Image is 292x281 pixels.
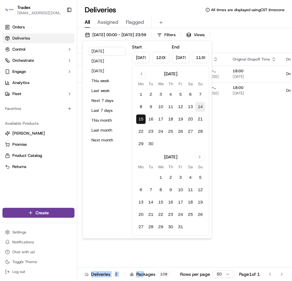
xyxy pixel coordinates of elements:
[2,238,74,246] button: Notifications
[136,90,146,99] button: 1
[146,197,156,207] button: 14
[166,210,176,220] button: 23
[146,102,156,112] button: 9
[146,114,156,124] button: 16
[176,127,185,136] button: 26
[195,90,205,99] button: 7
[184,31,207,39] button: Views
[6,90,11,95] div: 📗
[21,65,78,70] div: We're available if you need us!
[5,142,72,147] a: Promise
[97,19,118,26] span: Assigned
[195,114,205,124] button: 21
[126,19,144,26] span: Flagged
[156,114,166,124] button: 17
[233,69,276,73] span: 18:00
[185,81,195,87] th: Saturday
[132,52,150,63] input: Date
[166,114,176,124] button: 18
[2,162,74,172] button: Returns
[185,127,195,136] button: 27
[185,102,195,112] button: 13
[166,81,176,87] th: Thursday
[58,90,99,96] span: API Documentation
[136,81,146,87] th: Monday
[176,222,185,232] button: 31
[6,6,19,19] img: Nash
[12,90,47,96] span: Knowledge Base
[2,267,74,276] button: Log out
[136,164,146,170] th: Monday
[146,90,156,99] button: 2
[195,164,205,170] th: Sunday
[176,164,185,170] th: Friday
[2,258,74,266] button: Toggle Theme
[89,77,126,85] button: This week
[12,164,26,170] span: Returns
[2,33,74,43] a: Deliveries
[195,81,205,87] th: Sunday
[136,102,146,112] button: 8
[17,10,61,15] span: [EMAIL_ADDRESS][DOMAIN_NAME]
[2,140,74,149] button: Promise
[136,222,146,232] button: 27
[2,78,74,88] a: Analytics
[166,90,176,99] button: 4
[17,4,31,10] span: Tradex
[12,91,21,97] span: Fleet
[185,90,195,99] button: 6
[233,57,270,62] span: Original Dropoff Time
[12,69,26,74] span: Engage
[146,164,156,170] th: Tuesday
[52,90,57,95] div: 💻
[89,96,126,105] button: Next 7 days
[185,197,195,207] button: 18
[166,127,176,136] button: 25
[158,271,170,277] div: 108
[12,36,30,41] span: Deliveries
[166,173,176,182] button: 2
[12,230,26,235] span: Settings
[156,127,166,136] button: 24
[185,210,195,220] button: 25
[146,210,156,220] button: 21
[172,44,179,50] label: End
[195,153,204,161] button: Go to next month
[195,185,205,195] button: 12
[195,127,205,136] button: 28
[89,67,126,75] button: [DATE]
[164,154,177,160] div: [DATE]
[16,40,111,46] input: Got a question? Start typing here...
[146,139,156,149] button: 30
[136,210,146,220] button: 20
[89,106,126,115] button: Last 7 days
[156,81,166,87] th: Wednesday
[44,104,75,109] a: Powered byPylon
[89,126,126,135] button: Last month
[185,164,195,170] th: Saturday
[12,153,42,158] span: Product Catalog
[5,131,72,136] a: [PERSON_NAME]
[166,197,176,207] button: 16
[12,58,34,63] span: Orchestrate
[113,271,120,277] div: 2
[89,136,126,145] button: Next month
[2,128,74,138] button: [PERSON_NAME]
[136,139,146,149] button: 29
[176,185,185,195] button: 10
[136,127,146,136] button: 22
[6,59,17,70] img: 1736555255976-a54dd68f-1ca7-489b-9aae-adbdc363a1c4
[130,271,170,277] div: Packages
[195,102,205,112] button: 14
[176,114,185,124] button: 19
[154,31,178,39] button: Filters
[12,259,37,264] span: Toggle Theme
[146,222,156,232] button: 28
[2,228,74,237] button: Settings
[176,90,185,99] button: 5
[85,19,90,26] span: All
[89,116,126,125] button: This month
[12,47,25,52] span: Control
[89,47,126,56] button: [DATE]
[2,151,74,161] button: Product Catalog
